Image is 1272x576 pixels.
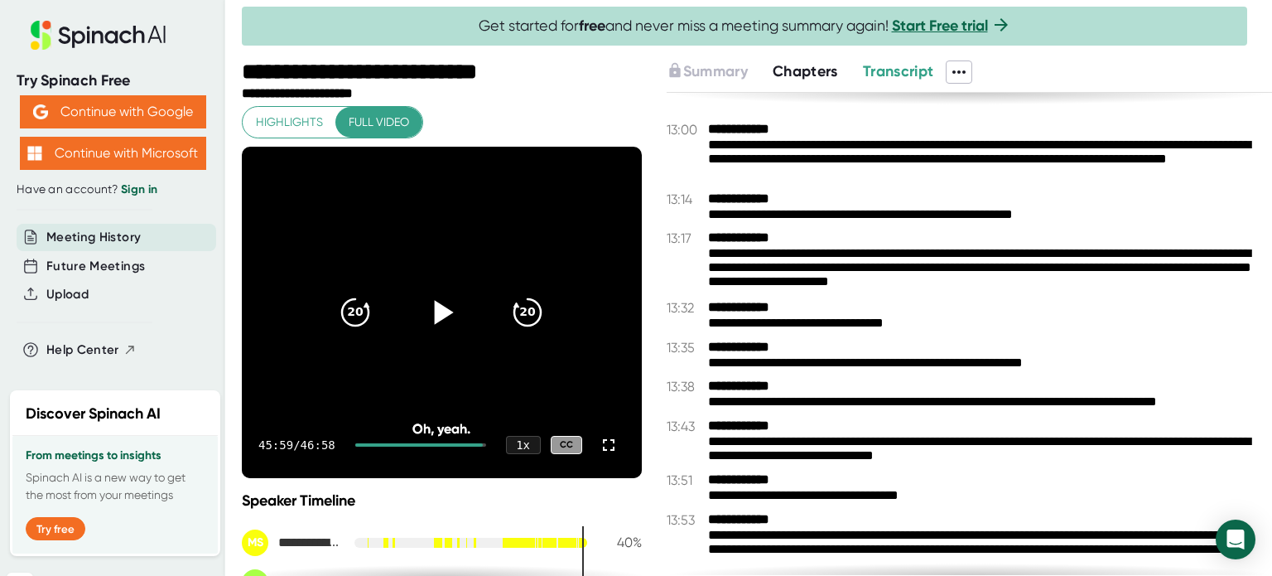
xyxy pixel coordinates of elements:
[667,230,704,246] span: 13:17
[242,491,642,510] div: Speaker Timeline
[26,517,85,540] button: Try free
[26,469,205,504] p: Spinach AI is a new way to get the most from your meetings
[551,436,582,455] div: CC
[667,61,773,84] div: Upgrade to access
[773,61,838,83] button: Chapters
[667,419,704,434] span: 13:43
[667,191,704,207] span: 13:14
[256,112,323,133] span: Highlights
[863,62,934,80] span: Transcript
[243,107,336,138] button: Highlights
[46,285,89,304] button: Upload
[46,257,145,276] button: Future Meetings
[479,17,1011,36] span: Get started for and never miss a meeting summary again!
[667,340,704,356] span: 13:35
[1216,520,1255,559] div: Open Intercom Messenger
[667,300,704,316] span: 13:32
[26,403,161,425] h2: Discover Spinach AI
[33,104,48,119] img: Aehbyd4JwY73AAAAAElFTkSuQmCC
[20,137,206,170] button: Continue with Microsoft
[667,379,704,394] span: 13:38
[46,341,119,360] span: Help Center
[282,421,601,437] div: Oh, yeah.
[46,228,141,247] button: Meeting History
[683,62,748,80] span: Summary
[258,438,335,452] div: 45:59 / 46:58
[892,17,988,35] a: Start Free trial
[600,535,642,550] div: 40 %
[26,449,205,462] h3: From meetings to insights
[121,182,157,196] a: Sign in
[17,71,209,90] div: Try Spinach Free
[667,61,748,83] button: Summary
[17,182,209,197] div: Have an account?
[579,17,605,35] b: free
[506,436,541,454] div: 1 x
[667,512,704,528] span: 13:53
[242,530,341,556] div: Megan Stauffer
[863,61,934,83] button: Transcript
[667,122,704,138] span: 13:00
[335,107,422,138] button: Full video
[46,341,137,360] button: Help Center
[242,530,268,556] div: MS
[20,95,206,128] button: Continue with Google
[773,62,838,80] span: Chapters
[349,112,409,133] span: Full video
[667,472,704,488] span: 13:51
